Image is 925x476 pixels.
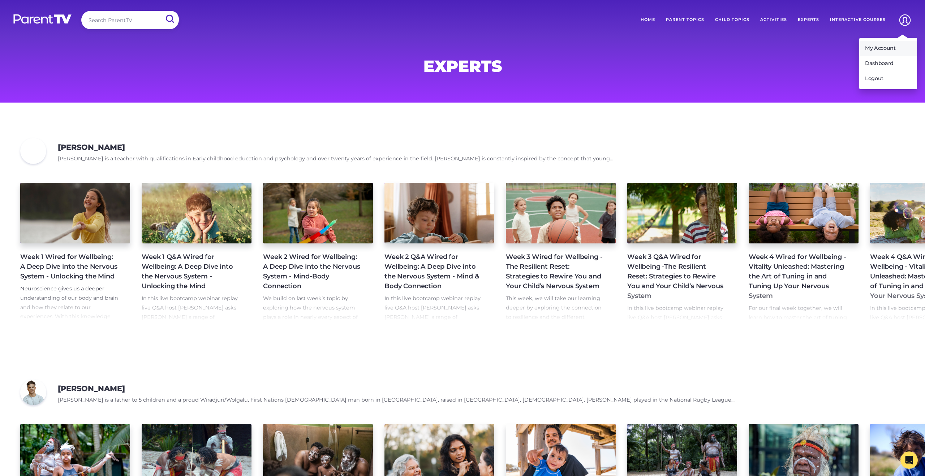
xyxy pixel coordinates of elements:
img: 6243fccb-3193-46e1-8ec1-1b34510613dc [20,138,46,164]
a: Week 3 Q&A Wired for Wellbeing -The Resilient Reset: Strategies to Rewire You and Your Child’s Ne... [627,183,737,321]
p: This week, we will take our learning deeper by exploring the connection to resilience and the dif... [506,294,604,359]
a: Experts [792,11,825,29]
p: In this live bootcamp webinar replay live Q&A host [PERSON_NAME] asks [PERSON_NAME] a range of qu... [384,294,483,369]
img: Account [896,11,914,29]
a: Week 2 Wired for Wellbeing: A Deep Dive into the Nervous System - Mind-Body Connection We build o... [263,183,373,321]
a: Child Topics [710,11,755,29]
img: parenttv-logo-white.4c85aaf.svg [13,14,72,24]
h4: Week 1 Q&A Wired for Wellbeing: A Deep Dive into the Nervous System - Unlocking the Mind [142,252,240,291]
h4: Week 2 Wired for Wellbeing: A Deep Dive into the Nervous System - Mind-Body Connection [263,252,361,291]
a: Week 2 Q&A Wired for Wellbeing: A Deep Dive into the Nervous System - Mind & Body Connection In t... [384,183,494,321]
h4: Week 2 Q&A Wired for Wellbeing: A Deep Dive into the Nervous System - Mind & Body Connection [384,252,483,291]
h4: Week 3 Q&A Wired for Wellbeing -The Resilient Reset: Strategies to Rewire You and Your Child’s Ne... [627,252,726,301]
h4: Week 3 Wired for Wellbeing - The Resilient Reset: Strategies to Rewire You and Your Child’s Nervo... [506,252,604,291]
a: Home [635,11,661,29]
h4: Week 4 Wired for Wellbeing - Vitality Unleashed: Mastering the Art of Tuning in and Tuning Up You... [749,252,847,301]
div: Open Intercom Messenger [900,451,918,469]
a: Logout [859,71,917,86]
p: In this live bootcamp webinar replay live Q&A host [PERSON_NAME] asks [PERSON_NAME] a range of qu... [142,294,240,359]
h1: Experts [288,59,637,73]
h3: [PERSON_NAME] [58,384,125,393]
p: [PERSON_NAME] is a teacher with qualifications in Early childhood education and psychology and ov... [58,154,913,164]
input: Submit [160,11,179,27]
p: [PERSON_NAME] is a father to 5 children and a proud Wiradjuri/Wolgalu, First Nations [DEMOGRAPHIC... [58,395,913,405]
a: Week 3 Wired for Wellbeing - The Resilient Reset: Strategies to Rewire You and Your Child’s Nervo... [506,183,616,321]
h3: [PERSON_NAME] [58,143,125,152]
p: Neuroscience gives us a deeper understanding of our body and brain and how they relate to our exp... [20,284,119,350]
p: For our final week together, we will learn how to master the art of tuning in our Nervous system.... [749,304,847,388]
img: e87566fa-4ba7-46bb-b274-2866e1cc7003 [20,379,46,405]
p: We build on last week’s topic by exploring how the nervous system plays a role in nearly every as... [263,294,361,359]
h4: Week 1 Wired for Wellbeing: A Deep Dive into the Nervous System - Unlocking the Mind [20,252,119,281]
a: Week 4 Wired for Wellbeing - Vitality Unleashed: Mastering the Art of Tuning in and Tuning Up You... [749,183,859,321]
a: My Account [859,41,917,56]
a: Interactive Courses [825,11,891,29]
a: Dashboard [859,56,917,71]
input: Search ParentTV [81,11,179,29]
a: Parent Topics [661,11,710,29]
a: Week 1 Q&A Wired for Wellbeing: A Deep Dive into the Nervous System - Unlocking the Mind In this ... [142,183,251,321]
p: In this live bootcamp webinar replay live Q&A host [PERSON_NAME] asks [PERSON_NAME] a range of qu... [627,304,726,369]
a: Week 1 Wired for Wellbeing: A Deep Dive into the Nervous System - Unlocking the Mind Neuroscience... [20,183,130,321]
a: Activities [755,11,792,29]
